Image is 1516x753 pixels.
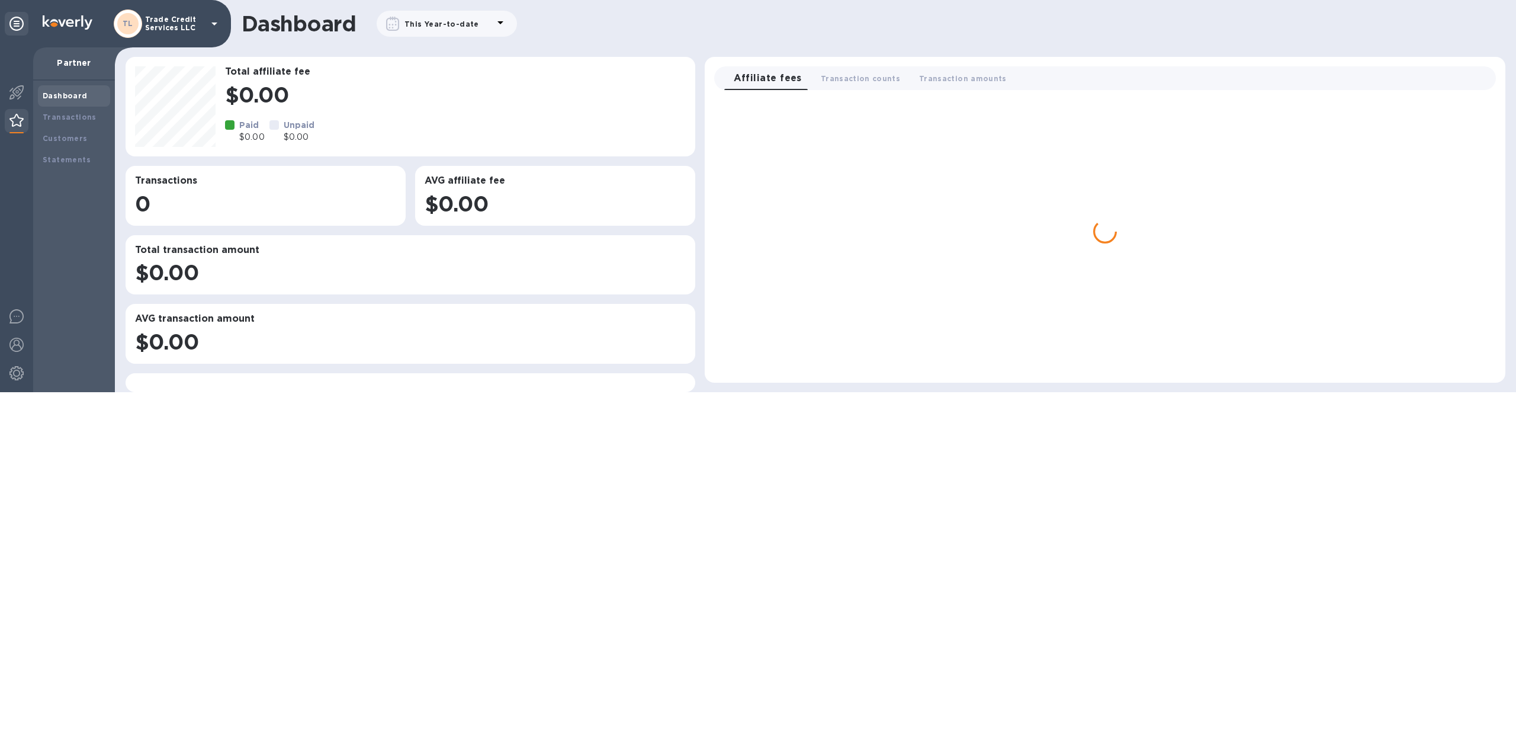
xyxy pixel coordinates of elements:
span: Transaction counts [821,72,900,85]
span: Transaction amounts [919,72,1007,85]
h1: $0.00 [225,82,686,107]
h3: Total affiliate fee [225,66,686,78]
p: $0.00 [284,131,315,143]
div: Unpin categories [5,12,28,36]
b: Transactions [43,113,97,121]
b: Dashboard [43,91,88,100]
h1: $0.00 [135,260,686,285]
b: TL [123,19,133,28]
b: Customers [43,134,88,143]
b: This Year-to-date [404,20,479,28]
p: Partner [43,57,105,69]
p: $0.00 [239,131,265,143]
h1: Dashboard [242,11,356,36]
h1: $0.00 [425,191,686,216]
h1: $0.00 [135,329,686,354]
img: Partner [9,114,24,127]
h3: Total transaction amount [135,245,686,256]
h3: Transactions [135,175,396,187]
b: Statements [43,155,91,164]
h1: 0 [135,191,396,216]
h3: AVG transaction amount [135,313,686,325]
img: Logo [43,15,92,30]
p: Paid [239,119,265,131]
h3: AVG affiliate fee [425,175,686,187]
span: Affiliate fees [734,70,802,86]
p: Trade Credit Services LLC [145,15,204,32]
p: Unpaid [284,119,315,131]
